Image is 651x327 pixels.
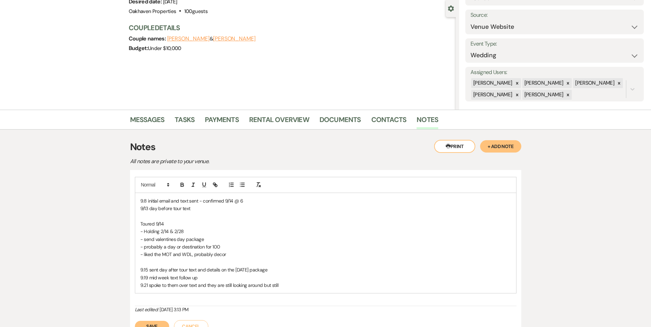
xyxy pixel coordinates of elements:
a: Notes [417,114,438,129]
p: 9.21 spoke to them over text and they are still looking around but still [140,281,511,289]
p: All notes are private to your venue. [130,157,370,166]
p: - probably a day or destination for 100 [140,243,511,251]
a: Contacts [371,114,407,129]
div: [PERSON_NAME] [522,78,565,88]
button: + Add Note [480,140,521,153]
p: - liked the MOT and WDL, probably decor [140,251,511,258]
a: Messages [130,114,165,129]
h3: Notes [130,140,521,154]
span: Budget: [129,45,148,52]
a: Documents [319,114,361,129]
span: Oakhaven Properties [129,8,176,15]
p: 9.19 mid week text follow up [140,274,511,281]
p: 9.8 initial email and text sent - confirmed 9/14 @ 6 [140,197,511,205]
p: 9.15 sent day after tour text and details on the [DATE] package [140,266,511,274]
p: 9/13 day before tour text [140,205,511,212]
button: [PERSON_NAME] [167,36,210,41]
p: Toured 9/14 [140,220,511,228]
h3: Couple Details [129,23,449,33]
div: [PERSON_NAME] [573,78,615,88]
a: Tasks [175,114,195,129]
div: [DATE] 3:13 PM [135,306,516,313]
span: 100 guests [184,8,208,15]
div: [PERSON_NAME] [522,90,565,100]
button: Close lead details [448,5,454,11]
div: [PERSON_NAME] [471,90,513,100]
span: & [167,35,256,42]
label: Event Type: [470,39,639,49]
a: Rental Overview [249,114,309,129]
p: - send valentines day package [140,235,511,243]
a: Payments [205,114,239,129]
div: [PERSON_NAME] [471,78,513,88]
label: Assigned Users: [470,68,639,77]
i: Last edited: [135,306,159,313]
button: [PERSON_NAME] [213,36,256,41]
label: Source: [470,10,639,20]
p: - Holding 2/14 & 2/28 [140,228,511,235]
span: Couple names: [129,35,167,42]
span: Under $10,000 [148,45,181,52]
button: Print [434,140,475,153]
